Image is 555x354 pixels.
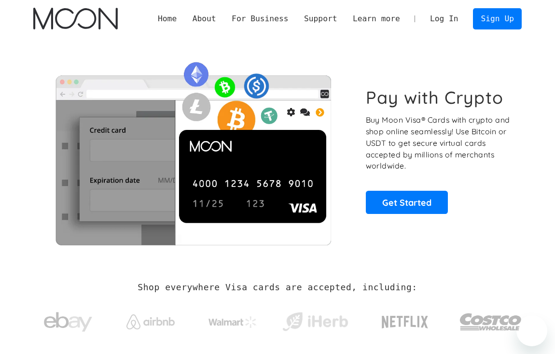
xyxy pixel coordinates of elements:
a: Costco [459,295,522,344]
img: Netflix [381,310,429,334]
div: Learn more [345,13,408,25]
img: iHerb [280,310,350,334]
a: Walmart [198,307,268,333]
a: ebay [33,297,103,342]
a: Get Started [366,191,448,214]
iframe: Button to launch messaging window [516,315,547,346]
img: Moon Logo [33,8,118,29]
div: For Business [232,13,288,25]
div: About [184,13,223,25]
img: Costco [459,304,522,340]
img: Moon Cards let you spend your crypto anywhere Visa is accepted. [33,56,353,245]
img: Walmart [208,316,257,328]
p: Buy Moon Visa® Cards with crypto and shop online seamlessly! Use Bitcoin or USDT to get secure vi... [366,114,512,172]
div: Support [304,13,337,25]
a: home [33,8,118,29]
img: ebay [44,307,92,337]
a: iHerb [280,300,350,339]
a: Log In [422,9,466,29]
img: Airbnb [126,314,175,329]
h2: Shop everywhere Visa cards are accepted, including: [138,282,417,293]
a: Airbnb [116,305,185,334]
a: Netflix [363,300,446,339]
div: For Business [224,13,296,25]
div: About [193,13,216,25]
div: Learn more [353,13,400,25]
h1: Pay with Crypto [366,87,503,108]
div: Support [296,13,345,25]
a: Sign Up [473,8,522,29]
a: Home [150,13,185,25]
